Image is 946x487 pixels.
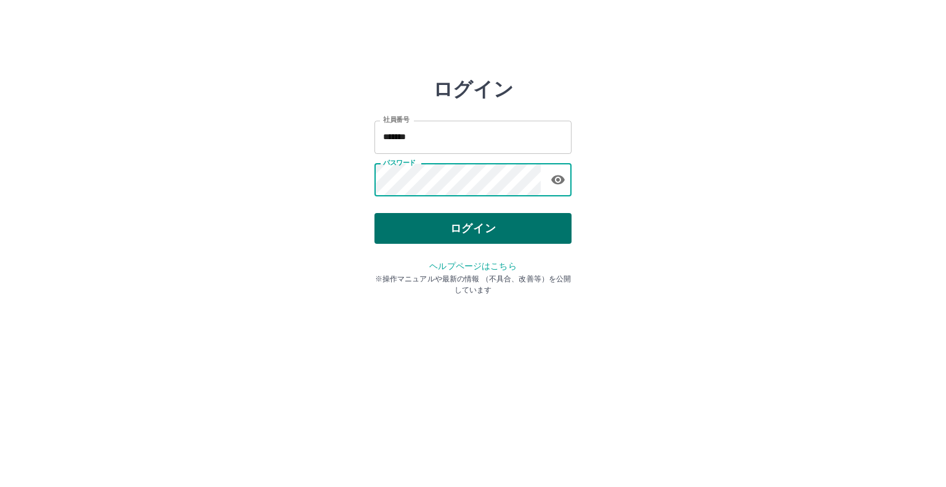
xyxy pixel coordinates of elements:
[383,158,416,167] label: パスワード
[374,273,572,296] p: ※操作マニュアルや最新の情報 （不具合、改善等）を公開しています
[383,115,409,124] label: 社員番号
[433,78,514,101] h2: ログイン
[429,261,516,271] a: ヘルプページはこちら
[374,213,572,244] button: ログイン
